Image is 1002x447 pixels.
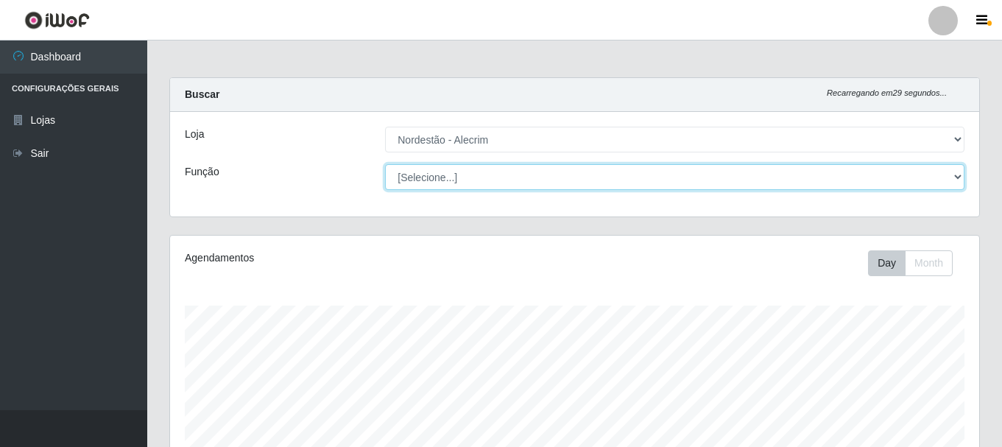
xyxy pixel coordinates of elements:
[185,127,204,142] label: Loja
[868,250,964,276] div: Toolbar with button groups
[905,250,953,276] button: Month
[868,250,906,276] button: Day
[24,11,90,29] img: CoreUI Logo
[185,88,219,100] strong: Buscar
[827,88,947,97] i: Recarregando em 29 segundos...
[185,250,497,266] div: Agendamentos
[185,164,219,180] label: Função
[868,250,953,276] div: First group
